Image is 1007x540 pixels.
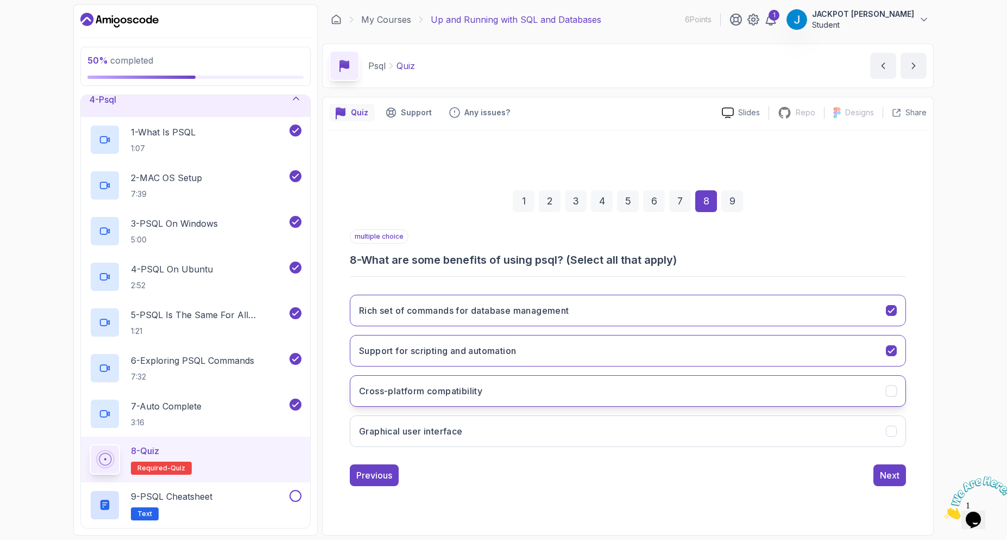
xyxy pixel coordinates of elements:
a: Slides [713,107,769,119]
button: Support button [379,104,438,121]
p: 3 - PSQL On Windows [131,217,218,230]
p: Repo [796,107,815,118]
button: Graphical user interface [350,415,906,447]
button: 1-What Is PSQL1:07 [90,125,301,155]
p: Up and Running with SQL and Databases [431,13,601,26]
p: Psql [368,59,386,72]
p: 7 - Auto Complete [131,400,202,413]
h3: Cross-platform compatibility [359,384,482,398]
a: Dashboard [331,14,342,25]
h3: Support for scripting and automation [359,344,516,357]
p: Designs [845,107,874,118]
h3: Graphical user interface [359,425,463,438]
h3: Rich set of commands for database management [359,304,569,317]
button: 4-Psql [81,82,310,117]
p: Support [401,107,432,118]
p: 9 - PSQL Cheatsheet [131,490,212,503]
p: 6 - Exploring PSQL Commands [131,354,254,367]
div: 6 [643,190,665,212]
button: 3-PSQL On Windows5:00 [90,216,301,246]
span: 50 % [87,55,108,66]
button: Rich set of commands for database management [350,295,906,326]
p: 1:07 [131,143,196,154]
p: JACKPOT [PERSON_NAME] [812,9,914,20]
div: 1 [513,190,534,212]
div: 1 [769,10,779,21]
button: Next [873,464,906,486]
p: Any issues? [464,107,510,118]
div: 2 [539,190,561,212]
a: Dashboard [80,11,159,29]
img: user profile image [786,9,807,30]
span: Required- [137,464,171,473]
button: quiz button [329,104,375,121]
button: 6-Exploring PSQL Commands7:32 [90,353,301,383]
p: 6 Points [685,14,712,25]
button: next content [901,53,927,79]
button: 5-PSQL Is The Same For All Operating Systems1:21 [90,307,301,338]
div: 9 [721,190,743,212]
iframe: chat widget [940,472,1007,524]
h3: 8 - What are some benefits of using psql? (Select all that apply) [350,252,906,268]
p: 1 - What Is PSQL [131,126,196,139]
button: Feedback button [443,104,517,121]
button: 9-PSQL CheatsheetText [90,490,301,520]
p: 8 - Quiz [131,444,159,457]
div: Previous [356,469,392,482]
div: Next [880,469,899,482]
p: 7:39 [131,189,202,200]
button: Support for scripting and automation [350,335,906,367]
button: Share [883,107,927,118]
div: 5 [617,190,639,212]
div: 3 [565,190,587,212]
button: 2-MAC OS Setup7:39 [90,170,301,201]
button: Cross-platform compatibility [350,375,906,407]
p: 4 - PSQL On Ubuntu [131,263,213,276]
p: Quiz [351,107,368,118]
p: 5:00 [131,234,218,245]
button: user profile imageJACKPOT [PERSON_NAME]Student [786,9,929,30]
p: 5 - PSQL Is The Same For All Operating Systems [131,308,287,321]
a: My Courses [361,13,411,26]
p: 2:52 [131,280,213,291]
span: Text [137,510,152,518]
p: 7:32 [131,371,254,382]
div: 8 [695,190,717,212]
span: quiz [171,464,185,473]
button: 7-Auto Complete3:16 [90,399,301,429]
img: Chat attention grabber [4,4,72,47]
p: 2 - MAC OS Setup [131,171,202,184]
span: completed [87,55,153,66]
span: 1 [4,4,9,14]
button: previous content [870,53,896,79]
button: 8-QuizRequired-quiz [90,444,301,475]
p: Share [905,107,927,118]
p: Student [812,20,914,30]
p: 3:16 [131,417,202,428]
h3: 4 - Psql [90,93,116,106]
p: multiple choice [350,229,408,244]
p: 1:21 [131,326,287,337]
button: 4-PSQL On Ubuntu2:52 [90,262,301,292]
div: 4 [591,190,613,212]
button: Previous [350,464,399,486]
div: 7 [669,190,691,212]
p: Quiz [396,59,415,72]
a: 1 [764,13,777,26]
p: Slides [738,107,760,118]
